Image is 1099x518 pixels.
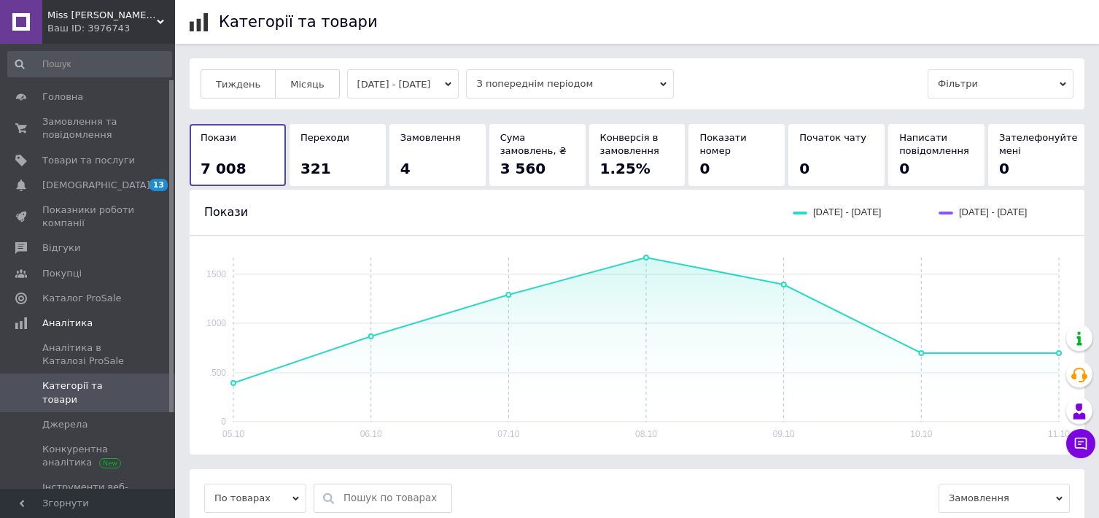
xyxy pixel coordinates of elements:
span: 0 [799,160,809,177]
input: Пошук по товарах [343,484,444,512]
button: Чат з покупцем [1066,429,1095,458]
span: По товарах [204,484,306,513]
span: 0 [999,160,1009,177]
text: 09.10 [773,429,795,439]
span: Фільтри [928,69,1073,98]
text: 05.10 [222,429,244,439]
span: Каталог ProSale [42,292,121,305]
button: Місяць [275,69,339,98]
span: Показати номер [699,132,746,156]
span: Покази [201,132,236,143]
span: Головна [42,90,83,104]
span: Сума замовлень, ₴ [500,132,567,156]
text: 10.10 [910,429,932,439]
span: Аналітика [42,317,93,330]
span: 7 008 [201,160,246,177]
span: Тиждень [216,79,260,90]
span: 4 [400,160,411,177]
button: [DATE] - [DATE] [347,69,459,98]
span: Джерела [42,418,88,431]
span: Інструменти веб-аналітики [42,481,135,507]
h1: Категорії та товари [219,13,378,31]
span: Miss Bunny 🐰 Дитячий одяг, взуття та аксесуари [47,9,157,22]
text: 0 [221,417,226,427]
span: Замовлення [400,132,461,143]
span: 0 [899,160,909,177]
span: 1.25% [600,160,651,177]
text: 1000 [206,318,226,328]
span: 0 [699,160,710,177]
span: Початок чату [799,132,866,143]
span: Відгуки [42,241,80,255]
button: Тиждень [201,69,276,98]
text: 07.10 [497,429,519,439]
text: 1500 [206,269,226,279]
span: Конверсія в замовлення [600,132,659,156]
div: Ваш ID: 3976743 [47,22,175,35]
span: Показники роботи компанії [42,204,135,230]
span: Покупці [42,267,82,280]
span: [DEMOGRAPHIC_DATA] [42,179,150,192]
span: Зателефонуйте мені [999,132,1077,156]
span: Замовлення та повідомлення [42,115,135,142]
span: Аналітика в Каталозі ProSale [42,341,135,368]
span: Написати повідомлення [899,132,969,156]
span: З попереднім періодом [466,69,674,98]
input: Пошук [7,51,172,77]
span: Покази [204,205,248,219]
span: Конкурентна аналітика [42,443,135,469]
span: Переходи [300,132,349,143]
span: Замовлення [939,484,1070,513]
text: 06.10 [360,429,382,439]
span: Категорії та товари [42,379,135,406]
text: 500 [211,368,226,378]
text: 11.10 [1048,429,1070,439]
span: Місяць [290,79,324,90]
span: 13 [149,179,168,191]
span: Товари та послуги [42,154,135,167]
span: 321 [300,160,331,177]
span: 3 560 [500,160,546,177]
text: 08.10 [635,429,657,439]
